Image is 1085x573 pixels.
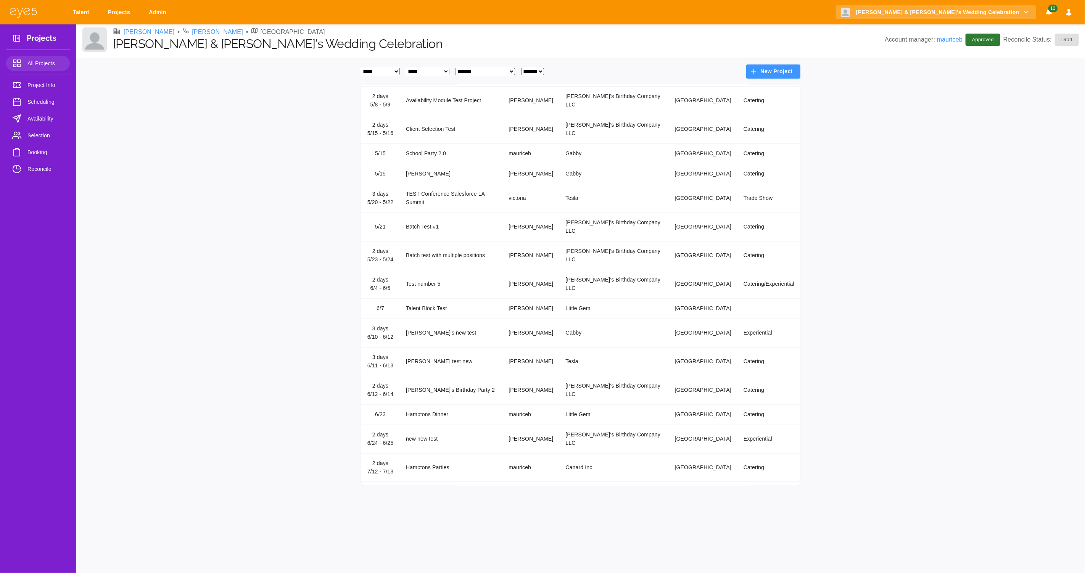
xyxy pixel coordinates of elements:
[737,115,800,144] td: Catering
[144,5,174,19] a: Admin
[502,482,559,502] td: mauriceb
[400,87,502,115] td: Availability Module Test Project
[367,362,394,370] div: 6/11 - 6/13
[669,347,737,376] td: [GEOGRAPHIC_DATA]
[737,347,800,376] td: Catering
[737,270,800,298] td: Catering/Experiential
[737,482,800,502] td: Catering
[559,270,668,298] td: [PERSON_NAME]'s Birthday Company LLC
[400,319,502,347] td: [PERSON_NAME]'s new test
[82,27,107,52] img: Client logo
[559,213,668,241] td: [PERSON_NAME]'s Birthday Company LLC
[178,27,180,37] li: •
[27,59,64,68] span: All Projects
[124,27,175,37] a: [PERSON_NAME]
[737,213,800,241] td: Catering
[559,241,668,270] td: [PERSON_NAME]'s Birthday Company LLC
[737,87,800,115] td: Catering
[669,87,737,115] td: [GEOGRAPHIC_DATA]
[559,115,668,144] td: [PERSON_NAME]'s Birthday Company LLC
[502,164,559,184] td: [PERSON_NAME]
[400,298,502,319] td: Talent Block Test
[27,97,64,106] span: Scheduling
[27,164,64,174] span: Reconcile
[246,27,248,37] li: •
[6,56,70,71] a: All Projects
[367,459,394,468] div: 2 days
[502,241,559,270] td: [PERSON_NAME]
[737,319,800,347] td: Experiential
[669,184,737,213] td: [GEOGRAPHIC_DATA]
[669,144,737,164] td: [GEOGRAPHIC_DATA]
[502,425,559,453] td: [PERSON_NAME]
[400,241,502,270] td: Batch test with multiple positions
[669,298,737,319] td: [GEOGRAPHIC_DATA]
[502,87,559,115] td: [PERSON_NAME]
[502,115,559,144] td: [PERSON_NAME]
[1057,36,1077,43] span: Draft
[400,144,502,164] td: School Party 2.0
[669,319,737,347] td: [GEOGRAPHIC_DATA]
[6,128,70,143] a: Selection
[400,425,502,453] td: new new test
[367,439,394,447] div: 6/24 - 6/25
[737,164,800,184] td: Catering
[885,35,963,44] p: Account manager:
[103,5,138,19] a: Projects
[737,425,800,453] td: Experiential
[367,431,394,439] div: 2 days
[559,87,668,115] td: [PERSON_NAME]'s Birthday Company LLC
[502,213,559,241] td: [PERSON_NAME]
[27,131,64,140] span: Selection
[559,319,668,347] td: Gabby
[27,34,56,45] h3: Projects
[669,270,737,298] td: [GEOGRAPHIC_DATA]
[400,213,502,241] td: Batch Test #1
[367,223,394,231] div: 5/21
[367,284,394,293] div: 6/4 - 6/5
[559,453,668,482] td: Canard Inc
[669,241,737,270] td: [GEOGRAPHIC_DATA]
[400,164,502,184] td: [PERSON_NAME]
[502,453,559,482] td: mauriceb
[367,276,394,284] div: 2 days
[367,353,394,362] div: 3 days
[6,111,70,126] a: Availability
[502,376,559,404] td: [PERSON_NAME]
[400,115,502,144] td: Client Selection Test
[502,270,559,298] td: [PERSON_NAME]
[27,148,64,157] span: Booking
[841,8,850,17] img: Client logo
[400,453,502,482] td: Hamptons Parties
[6,145,70,160] a: Booking
[400,482,502,502] td: [PERSON_NAME] & Co Cocktail
[367,304,394,313] div: 6/7
[559,347,668,376] td: Tesla
[737,376,800,404] td: Catering
[669,482,737,502] td: [GEOGRAPHIC_DATA]
[746,64,800,79] button: New Project
[400,347,502,376] td: [PERSON_NAME] test new
[737,453,800,482] td: Catering
[559,376,668,404] td: [PERSON_NAME]'s Birthday Company LLC
[261,27,325,37] p: [GEOGRAPHIC_DATA]
[367,92,394,101] div: 2 days
[669,425,737,453] td: [GEOGRAPHIC_DATA]
[367,121,394,129] div: 2 days
[367,333,394,341] div: 6/10 - 6/12
[937,36,963,43] a: mauriceb
[367,150,394,158] div: 5/15
[6,161,70,177] a: Reconcile
[9,7,37,18] img: eye5
[400,184,502,213] td: TEST Conference Salesforce LA Summit
[367,198,394,207] div: 5/20 - 5/22
[669,404,737,425] td: [GEOGRAPHIC_DATA]
[669,213,737,241] td: [GEOGRAPHIC_DATA]
[192,27,243,37] a: [PERSON_NAME]
[6,77,70,93] a: Project Info
[502,184,559,213] td: victoria
[559,164,668,184] td: Gabby
[737,144,800,164] td: Catering
[400,376,502,404] td: [PERSON_NAME]'s Birthday Party 2
[502,144,559,164] td: mauriceb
